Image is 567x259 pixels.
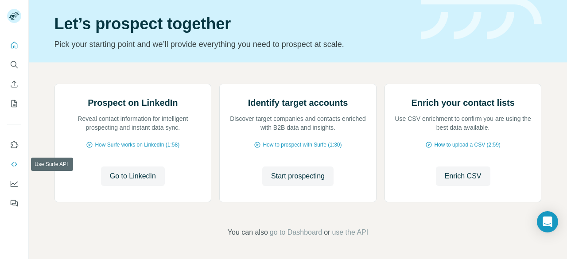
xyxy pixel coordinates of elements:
[101,166,165,186] button: Go to LinkedIn
[64,114,202,132] p: Reveal contact information for intelligent prospecting and instant data sync.
[394,114,532,132] p: Use CSV enrichment to confirm you are using the best data available.
[537,211,558,232] div: Open Intercom Messenger
[7,96,21,112] button: My lists
[54,38,410,50] p: Pick your starting point and we’ll provide everything you need to prospect at scale.
[7,76,21,92] button: Enrich CSV
[7,9,21,23] img: Avatar
[445,171,482,182] span: Enrich CSV
[332,227,368,238] button: use the API
[248,97,348,109] h2: Identify target accounts
[7,57,21,73] button: Search
[262,166,334,186] button: Start prospecting
[229,114,367,132] p: Discover target companies and contacts enriched with B2B data and insights.
[7,137,21,153] button: Use Surfe on LinkedIn
[271,171,325,182] span: Start prospecting
[110,171,156,182] span: Go to LinkedIn
[263,141,342,149] span: How to prospect with Surfe (1:30)
[95,141,179,149] span: How Surfe works on LinkedIn (1:58)
[436,166,490,186] button: Enrich CSV
[434,141,500,149] span: How to upload a CSV (2:59)
[7,37,21,53] button: Quick start
[324,227,330,238] span: or
[7,195,21,211] button: Feedback
[228,227,268,238] span: You can also
[270,227,322,238] button: go to Dashboard
[7,176,21,192] button: Dashboard
[88,97,178,109] h2: Prospect on LinkedIn
[411,97,514,109] h2: Enrich your contact lists
[54,15,410,33] h1: Let’s prospect together
[7,156,21,172] button: Use Surfe API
